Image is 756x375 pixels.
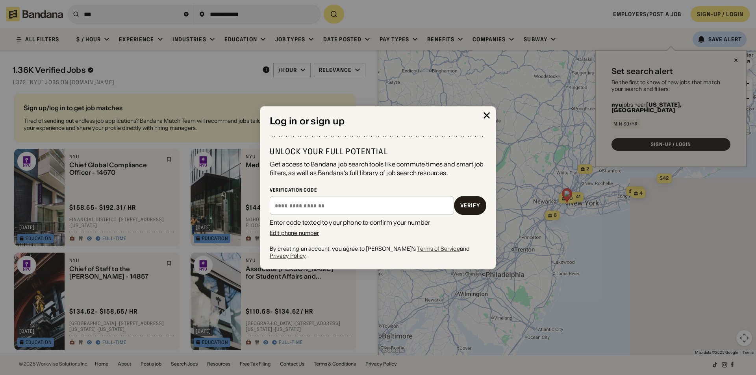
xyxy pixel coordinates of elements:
div: Verification Code [270,187,486,193]
div: Log in or sign up [270,116,486,127]
a: Privacy Policy [270,252,306,259]
div: Verify [460,203,480,208]
a: Terms of Service [417,245,460,252]
div: By creating an account, you agree to [PERSON_NAME]'s and . [270,245,486,259]
div: Unlock your full potential [270,146,486,157]
div: Get access to Bandana job search tools like commute times and smart job filters, as well as Banda... [270,160,486,177]
div: Enter code texted to your phone to confirm your number [270,218,486,227]
div: Edit phone number [270,230,319,236]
